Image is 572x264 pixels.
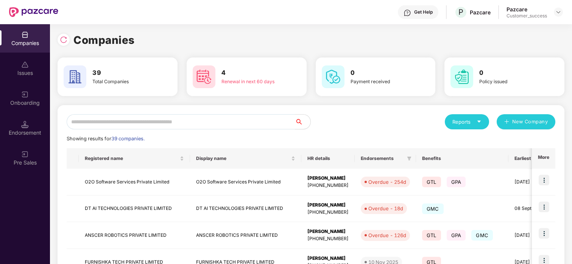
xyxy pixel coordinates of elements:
[351,68,411,78] h3: 0
[479,68,539,78] h3: 0
[307,235,349,242] div: [PHONE_NUMBER]
[504,119,509,125] span: plus
[507,6,547,13] div: Pazcare
[111,136,145,141] span: 39 companies.
[307,228,349,235] div: [PERSON_NAME]
[368,231,406,239] div: Overdue - 126d
[301,148,355,169] th: HR details
[295,119,310,125] span: search
[73,32,135,48] h1: Companies
[190,148,301,169] th: Display name
[458,8,463,17] span: P
[322,65,344,88] img: svg+xml;base64,PHN2ZyB4bWxucz0iaHR0cDovL3d3dy53My5vcmcvMjAwMC9zdmciIHdpZHRoPSI2MCIgaGVpZ2h0PSI2MC...
[64,65,86,88] img: svg+xml;base64,PHN2ZyB4bWxucz0iaHR0cDovL3d3dy53My5vcmcvMjAwMC9zdmciIHdpZHRoPSI2MCIgaGVpZ2h0PSI2MC...
[479,78,539,85] div: Policy issued
[79,169,190,196] td: O2O Software Services Private Limited
[92,68,153,78] h3: 39
[416,148,508,169] th: Benefits
[452,118,482,126] div: Reports
[422,203,444,214] span: GMC
[92,78,153,85] div: Total Companies
[9,7,58,17] img: New Pazcare Logo
[368,178,406,186] div: Overdue - 254d
[405,154,413,163] span: filter
[307,202,349,209] div: [PERSON_NAME]
[512,118,548,126] span: New Company
[60,36,67,43] img: svg+xml;base64,PHN2ZyBpZD0iUmVsb2FkLTMyeDMyIiB4bWxucz0iaHR0cDovL3d3dy53My5vcmcvMjAwMC9zdmciIHdpZH...
[368,205,403,212] div: Overdue - 18d
[21,121,29,128] img: svg+xml;base64,PHN2ZyB3aWR0aD0iMTQuNSIgaGVpZ2h0PSIxNC41IiB2aWV3Qm94PSIwIDAgMTYgMTYiIGZpbGw9Im5vbm...
[190,169,301,196] td: O2O Software Services Private Limited
[21,151,29,158] img: svg+xml;base64,PHN2ZyB3aWR0aD0iMjAiIGhlaWdodD0iMjAiIHZpZXdCb3g9IjAgMCAyMCAyMCIgZmlsbD0ibm9uZSIgeG...
[221,78,282,85] div: Renewal in next 60 days
[21,31,29,39] img: svg+xml;base64,PHN2ZyBpZD0iQ29tcGFuaWVzIiB4bWxucz0iaHR0cDovL3d3dy53My5vcmcvMjAwMC9zdmciIHdpZHRoPS...
[407,156,411,161] span: filter
[21,61,29,68] img: svg+xml;base64,PHN2ZyBpZD0iSXNzdWVzX2Rpc2FibGVkIiB4bWxucz0iaHR0cDovL3d3dy53My5vcmcvMjAwMC9zdmciIH...
[508,196,557,222] td: 08 Sept 2026
[539,202,549,212] img: icon
[508,169,557,196] td: [DATE]
[404,9,411,17] img: svg+xml;base64,PHN2ZyBpZD0iSGVscC0zMngzMiIgeG1sbnM9Imh0dHA6Ly93d3cudzMub3JnLzIwMDAvc3ZnIiB3aWR0aD...
[221,68,282,78] h3: 4
[508,148,557,169] th: Earliest Renewal
[351,78,411,85] div: Payment received
[190,196,301,222] td: DT AI TECHNOLOGIES PRIVATE LIMITED
[67,136,145,141] span: Showing results for
[196,155,290,162] span: Display name
[79,148,190,169] th: Registered name
[361,155,404,162] span: Endorsements
[79,222,190,249] td: ANSCER ROBOTICS PRIVATE LIMITED
[447,230,466,241] span: GPA
[539,228,549,239] img: icon
[450,65,473,88] img: svg+xml;base64,PHN2ZyB4bWxucz0iaHR0cDovL3d3dy53My5vcmcvMjAwMC9zdmciIHdpZHRoPSI2MCIgaGVpZ2h0PSI2MC...
[307,175,349,182] div: [PERSON_NAME]
[422,230,441,241] span: GTL
[470,9,491,16] div: Pazcare
[193,65,215,88] img: svg+xml;base64,PHN2ZyB4bWxucz0iaHR0cDovL3d3dy53My5vcmcvMjAwMC9zdmciIHdpZHRoPSI2MCIgaGVpZ2h0PSI2MC...
[507,13,547,19] div: Customer_success
[471,230,493,241] span: GMC
[555,9,561,15] img: svg+xml;base64,PHN2ZyBpZD0iRHJvcGRvd24tMzJ4MzIiIHhtbG5zPSJodHRwOi8vd3d3LnczLm9yZy8yMDAwL3N2ZyIgd2...
[447,177,466,187] span: GPA
[508,222,557,249] td: [DATE]
[307,182,349,189] div: [PHONE_NUMBER]
[539,175,549,185] img: icon
[190,222,301,249] td: ANSCER ROBOTICS PRIVATE LIMITED
[21,91,29,98] img: svg+xml;base64,PHN2ZyB3aWR0aD0iMjAiIGhlaWdodD0iMjAiIHZpZXdCb3g9IjAgMCAyMCAyMCIgZmlsbD0ibm9uZSIgeG...
[477,119,482,124] span: caret-down
[422,177,441,187] span: GTL
[532,148,555,169] th: More
[307,209,349,216] div: [PHONE_NUMBER]
[85,155,178,162] span: Registered name
[295,114,311,129] button: search
[414,9,433,15] div: Get Help
[79,196,190,222] td: DT AI TECHNOLOGIES PRIVATE LIMITED
[497,114,555,129] button: plusNew Company
[307,255,349,262] div: [PERSON_NAME]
